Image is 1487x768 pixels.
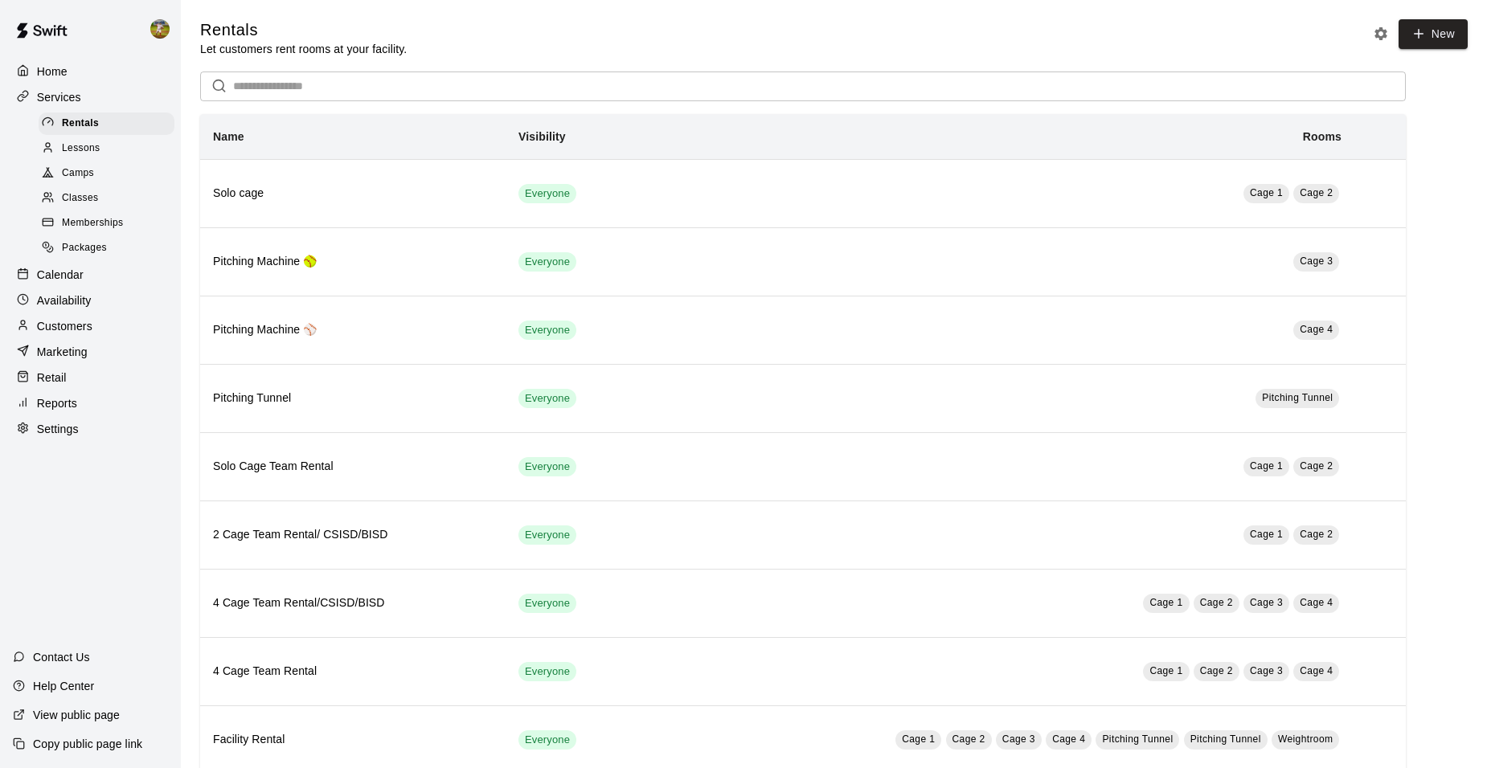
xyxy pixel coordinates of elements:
[37,267,84,283] p: Calendar
[1250,460,1283,472] span: Cage 1
[518,662,576,681] div: This service is visible to all of your customers
[518,528,576,543] span: Everyone
[33,736,142,752] p: Copy public page link
[37,421,79,437] p: Settings
[213,458,493,476] h6: Solo Cage Team Rental
[37,395,77,411] p: Reports
[39,161,181,186] a: Camps
[518,321,576,340] div: This service is visible to all of your customers
[39,112,174,135] div: Rentals
[39,237,174,259] div: Packages
[213,185,493,202] h6: Solo cage
[39,162,174,185] div: Camps
[1250,529,1283,540] span: Cage 1
[147,13,181,45] div: Jhonny Montoya
[37,63,68,80] p: Home
[1102,733,1173,745] span: Pitching Tunnel
[1300,460,1333,472] span: Cage 2
[37,292,92,308] p: Availability
[13,59,168,84] a: Home
[1200,597,1233,608] span: Cage 2
[62,240,107,256] span: Packages
[200,19,407,41] h5: Rentals
[39,187,174,210] div: Classes
[518,594,576,613] div: This service is visible to all of your customers
[902,733,935,745] span: Cage 1
[39,186,181,211] a: Classes
[213,130,244,143] b: Name
[39,137,174,160] div: Lessons
[518,255,576,270] span: Everyone
[13,314,168,338] div: Customers
[213,731,493,749] h6: Facility Rental
[518,186,576,202] span: Everyone
[200,41,407,57] p: Let customers rent rooms at your facility.
[518,389,576,408] div: This service is visible to all of your customers
[1190,733,1261,745] span: Pitching Tunnel
[13,85,168,109] a: Services
[1200,665,1233,676] span: Cage 2
[62,190,98,206] span: Classes
[1399,19,1468,49] a: New
[37,344,88,360] p: Marketing
[39,136,181,161] a: Lessons
[13,417,168,441] a: Settings
[1300,665,1333,676] span: Cage 4
[13,391,168,415] a: Reports
[62,116,99,132] span: Rentals
[1250,665,1283,676] span: Cage 3
[37,370,67,386] p: Retail
[518,457,576,476] div: This service is visible to all of your customers
[213,321,493,339] h6: Pitching Machine ⚾️
[33,707,120,723] p: View public page
[518,252,576,272] div: This service is visible to all of your customers
[13,366,168,390] div: Retail
[213,594,493,612] h6: 4 Cage Team Rental/CSISD/BISD
[13,288,168,313] a: Availability
[1303,130,1342,143] b: Rooms
[518,460,576,475] span: Everyone
[1300,255,1333,267] span: Cage 3
[62,215,123,231] span: Memberships
[33,678,94,694] p: Help Center
[518,130,566,143] b: Visibility
[518,323,576,338] span: Everyone
[518,525,576,545] div: This service is visible to all of your customers
[1250,187,1283,198] span: Cage 1
[13,263,168,287] a: Calendar
[1300,529,1333,540] span: Cage 2
[518,391,576,406] span: Everyone
[952,733,985,745] span: Cage 2
[518,596,576,611] span: Everyone
[39,212,174,235] div: Memberships
[213,390,493,407] h6: Pitching Tunnel
[1300,324,1333,335] span: Cage 4
[62,165,94,182] span: Camps
[518,664,576,680] span: Everyone
[37,89,81,105] p: Services
[518,184,576,203] div: This service is visible to all of your customers
[13,340,168,364] div: Marketing
[1149,665,1182,676] span: Cage 1
[213,526,493,544] h6: 2 Cage Team Rental/ CSISD/BISD
[1002,733,1035,745] span: Cage 3
[1300,597,1333,608] span: Cage 4
[39,111,181,136] a: Rentals
[150,19,170,39] img: Jhonny Montoya
[37,318,92,334] p: Customers
[1262,392,1333,403] span: Pitching Tunnel
[1250,597,1283,608] span: Cage 3
[1149,597,1182,608] span: Cage 1
[518,733,576,748] span: Everyone
[1300,187,1333,198] span: Cage 2
[39,236,181,261] a: Packages
[1278,733,1333,745] span: Weightroom
[1052,733,1085,745] span: Cage 4
[518,730,576,750] div: This service is visible to all of your customers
